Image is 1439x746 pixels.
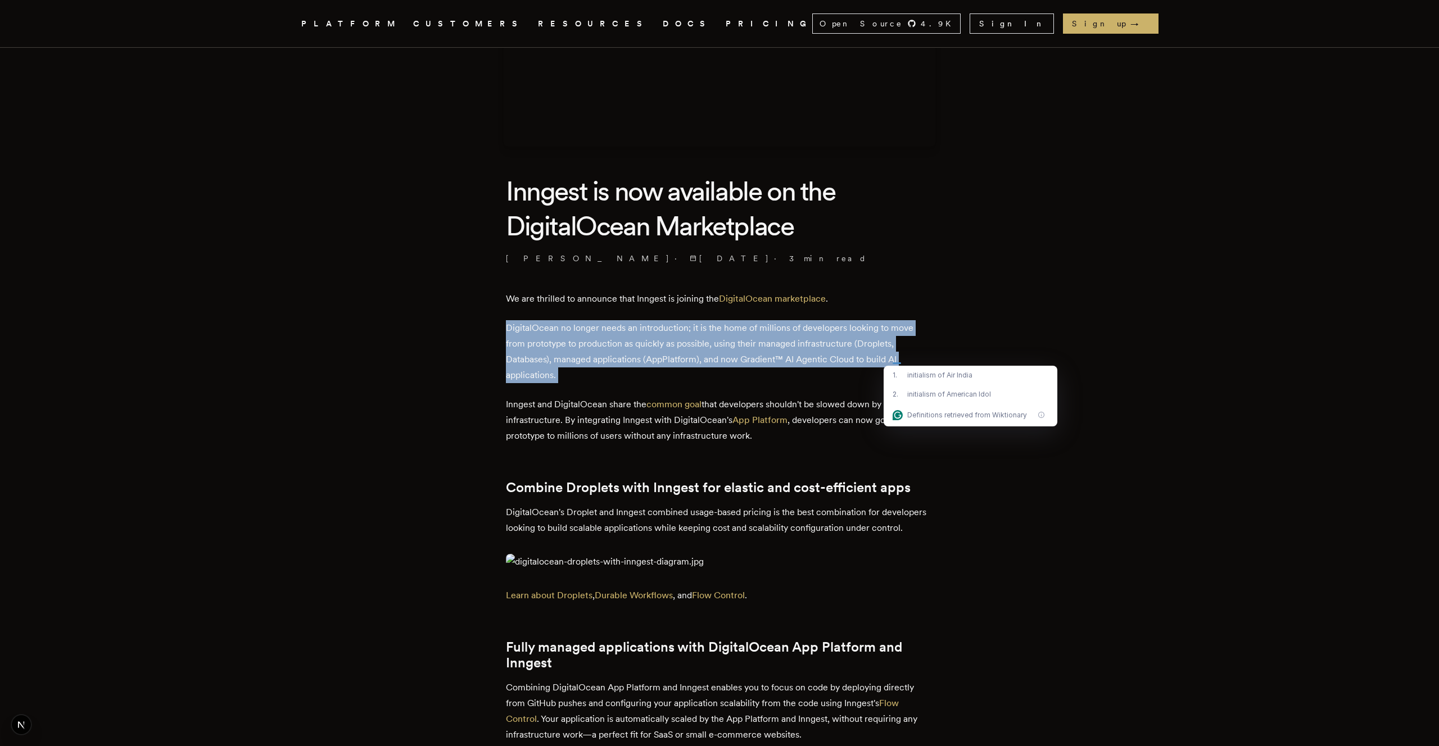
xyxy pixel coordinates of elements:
a: Learn about Droplets [506,590,592,601]
h2: Fully managed applications with DigitalOcean App Platform and Inngest [506,639,933,671]
h1: Inngest is now available on the DigitalOcean Marketplace [506,174,933,244]
a: CUSTOMERS [413,17,524,31]
a: DigitalOcean marketplace [719,293,826,304]
p: Inngest and DigitalOcean share the that developers shouldn't be slowed down by infrastructure. By... [506,397,933,444]
span: 3 min read [789,253,867,264]
button: PLATFORM [301,17,400,31]
button: RESOURCES [538,17,649,31]
p: We are thrilled to announce that Inngest is joining the . [506,291,933,307]
img: digitalocean-droplets-with-inngest-diagram.jpg [506,554,933,570]
h2: Combine Droplets with Inngest for elastic and cost-efficient apps [506,480,933,495]
a: PRICING [726,17,812,31]
p: DigitalOcean's Droplet and Inngest combined usage-based pricing is the best combination for devel... [506,504,933,536]
a: Sign up [1063,13,1159,34]
span: 4.9 K [921,18,958,29]
a: App Platform [732,415,788,425]
p: Combining DigitalOcean App Platform and Inngest enables you to focus on code by deploying directl... [506,680,933,743]
span: → [1130,18,1150,29]
p: · · [506,253,933,264]
span: [DATE] [690,253,770,264]
a: Sign In [970,13,1054,34]
span: Open Source [820,18,903,29]
p: DigitalOcean no longer needs an introduction; it is the home of millions of developers looking to... [506,320,933,383]
p: , , and . [506,588,933,603]
a: Durable Workflows [595,590,673,601]
a: Flow Control [506,698,899,724]
a: common goal [646,399,702,410]
a: [PERSON_NAME] [506,253,670,264]
a: Flow Control [692,590,745,601]
a: DOCS [663,17,712,31]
